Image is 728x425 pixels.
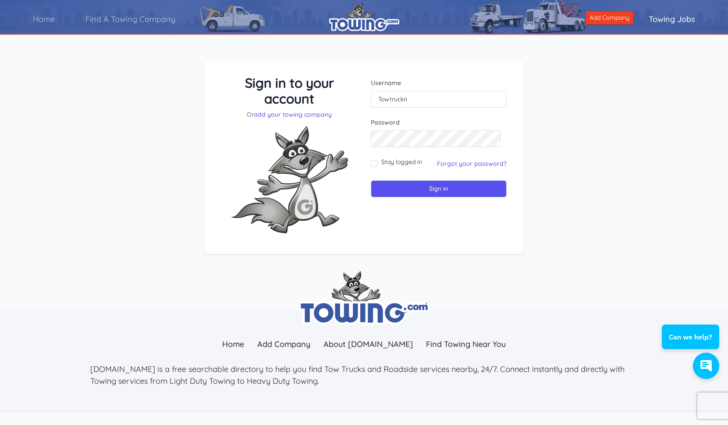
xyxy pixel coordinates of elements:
a: Towing Jobs [633,7,710,32]
img: towing [298,271,430,325]
a: Add Company [251,335,317,354]
a: Home [18,7,70,32]
a: Home [216,335,251,354]
img: Fox-Excited.png [224,119,355,240]
a: add your towing company [254,111,332,118]
a: About [DOMAIN_NAME] [317,335,419,354]
label: Username [371,79,507,87]
iframe: Conversations [651,300,728,388]
label: Stay logged in [381,157,422,166]
a: Find A Towing Company [70,7,191,32]
a: Add Company [586,11,633,25]
p: [DOMAIN_NAME] is a free searchable directory to help you find Tow Trucks and Roadside services ne... [90,363,638,387]
p: Or [221,110,358,119]
img: logo.png [329,2,399,31]
input: Sign in [371,180,507,197]
a: Forgot your password? [437,160,507,168]
a: Find Towing Near You [419,335,512,354]
label: Password [371,118,507,127]
h3: Sign in to your account [221,75,358,107]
